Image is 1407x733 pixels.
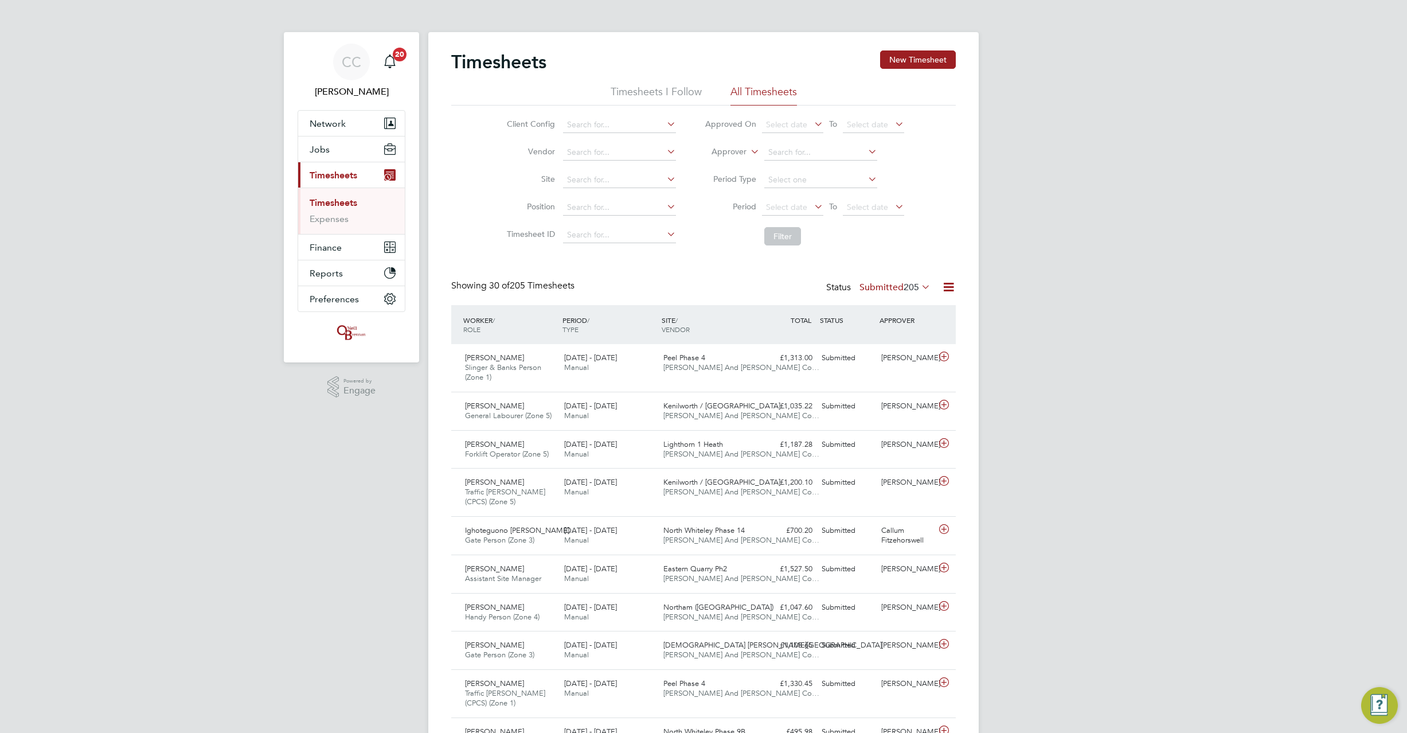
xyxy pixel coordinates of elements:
[327,376,376,398] a: Powered byEngage
[705,174,756,184] label: Period Type
[563,200,676,216] input: Search for...
[465,477,524,487] span: [PERSON_NAME]
[817,349,877,368] div: Submitted
[587,315,589,325] span: /
[877,674,936,693] div: [PERSON_NAME]
[310,268,343,279] span: Reports
[343,376,376,386] span: Powered by
[310,197,357,208] a: Timesheets
[817,310,877,330] div: STATUS
[564,525,617,535] span: [DATE] - [DATE]
[465,640,524,650] span: [PERSON_NAME]
[705,119,756,129] label: Approved On
[489,280,510,291] span: 30 of
[298,44,405,99] a: CC[PERSON_NAME]
[503,174,555,184] label: Site
[564,362,589,372] span: Manual
[663,640,882,650] span: [DEMOGRAPHIC_DATA] [PERSON_NAME][GEOGRAPHIC_DATA]
[764,227,801,245] button: Filter
[675,315,678,325] span: /
[826,199,841,214] span: To
[564,487,589,497] span: Manual
[663,353,705,362] span: Peel Phase 4
[564,640,617,650] span: [DATE] - [DATE]
[1361,687,1398,724] button: Engage Resource Center
[564,679,617,688] span: [DATE] - [DATE]
[564,535,589,545] span: Manual
[817,435,877,454] div: Submitted
[564,353,617,362] span: [DATE] - [DATE]
[564,564,617,574] span: [DATE] - [DATE]
[343,386,376,396] span: Engage
[757,349,817,368] div: £1,313.00
[877,521,936,550] div: Callum Fitzehorswell
[465,650,534,660] span: Gate Person (Zone 3)
[465,574,541,583] span: Assistant Site Manager
[393,48,407,61] span: 20
[465,353,524,362] span: [PERSON_NAME]
[310,242,342,253] span: Finance
[817,598,877,617] div: Submitted
[663,602,773,612] span: Northam ([GEOGRAPHIC_DATA])
[564,401,617,411] span: [DATE] - [DATE]
[493,315,495,325] span: /
[562,325,579,334] span: TYPE
[817,473,877,492] div: Submitted
[465,362,541,382] span: Slinger & Banks Person (Zone 1)
[730,85,797,106] li: All Timesheets
[465,564,524,574] span: [PERSON_NAME]
[663,411,819,420] span: [PERSON_NAME] And [PERSON_NAME] Co…
[904,282,919,293] span: 205
[465,679,524,688] span: [PERSON_NAME]
[335,323,368,342] img: oneillandbrennan-logo-retina.png
[378,44,401,80] a: 20
[460,310,560,340] div: WORKER
[564,439,617,449] span: [DATE] - [DATE]
[503,201,555,212] label: Position
[503,119,555,129] label: Client Config
[663,439,723,449] span: Lighthorn 1 Heath
[663,574,819,583] span: [PERSON_NAME] And [PERSON_NAME] Co…
[564,574,589,583] span: Manual
[564,411,589,420] span: Manual
[451,280,577,292] div: Showing
[757,560,817,579] div: £1,527.50
[310,294,359,305] span: Preferences
[817,521,877,540] div: Submitted
[560,310,659,340] div: PERIOD
[757,397,817,416] div: £1,035.22
[705,201,756,212] label: Period
[764,145,877,161] input: Search for...
[310,144,330,155] span: Jobs
[847,119,888,130] span: Select date
[663,564,727,574] span: Eastern Quarry Ph2
[757,521,817,540] div: £700.20
[503,146,555,157] label: Vendor
[298,235,405,260] button: Finance
[310,118,346,129] span: Network
[298,111,405,136] button: Network
[663,487,819,497] span: [PERSON_NAME] And [PERSON_NAME] Co…
[451,50,546,73] h2: Timesheets
[757,598,817,617] div: £1,047.60
[877,560,936,579] div: [PERSON_NAME]
[663,401,788,411] span: Kenilworth / [GEOGRAPHIC_DATA]…
[877,435,936,454] div: [PERSON_NAME]
[298,260,405,286] button: Reports
[563,145,676,161] input: Search for...
[757,674,817,693] div: £1,330.45
[859,282,931,293] label: Submitted
[465,487,545,506] span: Traffic [PERSON_NAME] (CPCS) (Zone 5)
[310,170,357,181] span: Timesheets
[298,188,405,234] div: Timesheets
[663,535,819,545] span: [PERSON_NAME] And [PERSON_NAME] Co…
[465,525,577,535] span: Ighoteguono [PERSON_NAME]…
[564,602,617,612] span: [DATE] - [DATE]
[310,213,349,224] a: Expenses
[663,679,705,688] span: Peel Phase 4
[877,349,936,368] div: [PERSON_NAME]
[791,315,811,325] span: TOTAL
[817,560,877,579] div: Submitted
[298,85,405,99] span: Charlotte Carter
[757,435,817,454] div: £1,187.28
